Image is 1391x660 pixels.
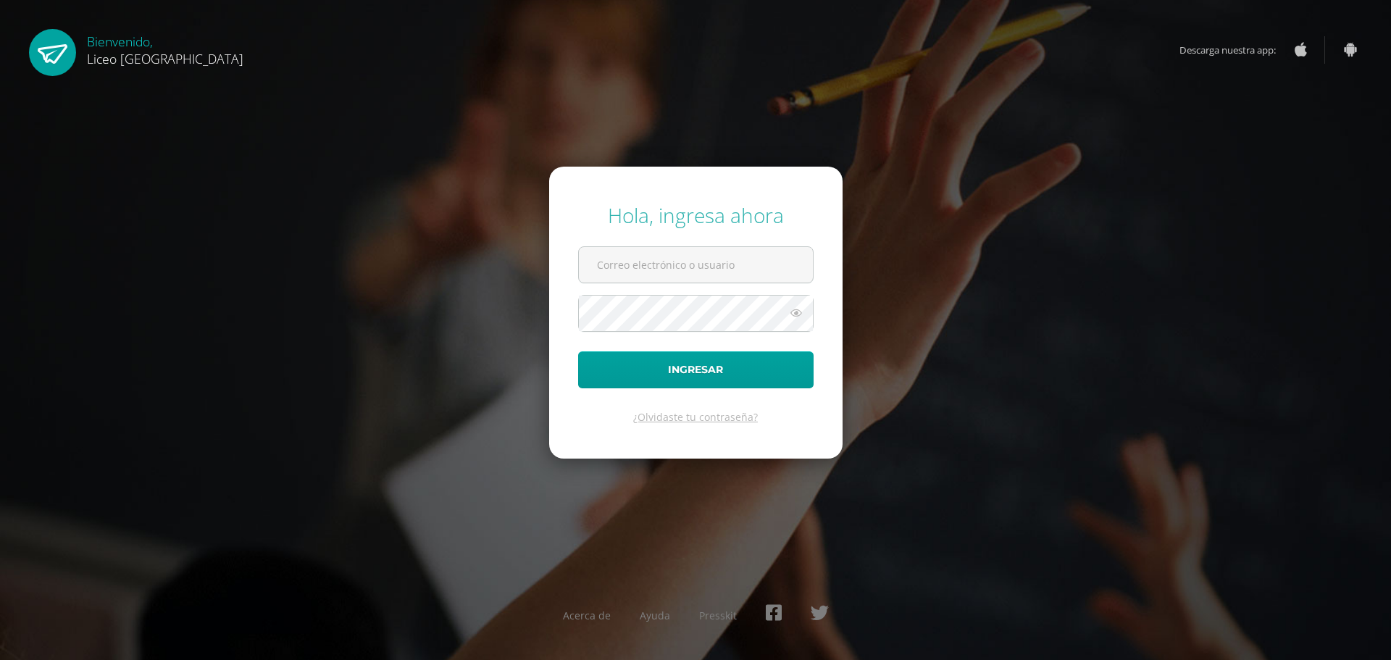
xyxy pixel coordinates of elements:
div: Hola, ingresa ahora [578,201,814,229]
span: Liceo [GEOGRAPHIC_DATA] [87,50,243,67]
button: Ingresar [578,351,814,388]
input: Correo electrónico o usuario [579,247,813,283]
span: Descarga nuestra app: [1179,36,1290,64]
a: Ayuda [640,609,670,622]
div: Bienvenido, [87,29,243,67]
a: ¿Olvidaste tu contraseña? [633,410,758,424]
a: Presskit [699,609,737,622]
a: Acerca de [563,609,611,622]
